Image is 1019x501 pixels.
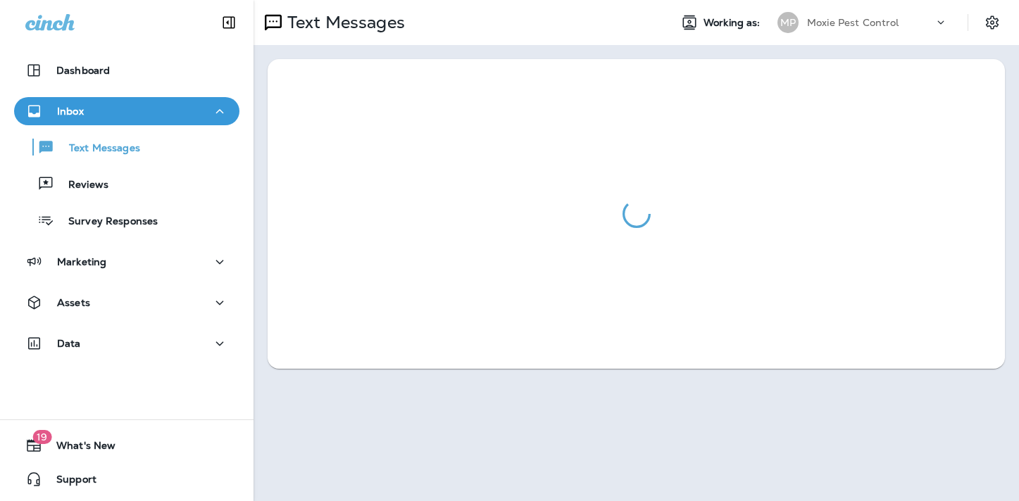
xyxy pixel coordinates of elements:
span: Working as: [704,17,763,29]
button: Data [14,329,239,357]
p: Text Messages [282,12,405,33]
p: Inbox [57,106,84,117]
p: Marketing [57,256,106,267]
span: 19 [32,430,51,444]
div: MP [777,12,799,33]
button: Support [14,465,239,493]
button: Marketing [14,248,239,276]
p: Data [57,338,81,349]
button: Assets [14,288,239,317]
span: What's New [42,440,115,457]
button: Survey Responses [14,205,239,235]
button: Collapse Sidebar [209,8,249,37]
button: Text Messages [14,132,239,162]
p: Text Messages [55,142,140,156]
p: Moxie Pest Control [807,17,899,28]
button: Settings [980,10,1005,35]
p: Dashboard [56,65,110,76]
p: Assets [57,297,90,308]
p: Survey Responses [54,215,158,229]
span: Support [42,474,96,490]
p: Reviews [54,179,108,192]
button: Dashboard [14,56,239,84]
button: Reviews [14,169,239,198]
button: 19What's New [14,431,239,459]
button: Inbox [14,97,239,125]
